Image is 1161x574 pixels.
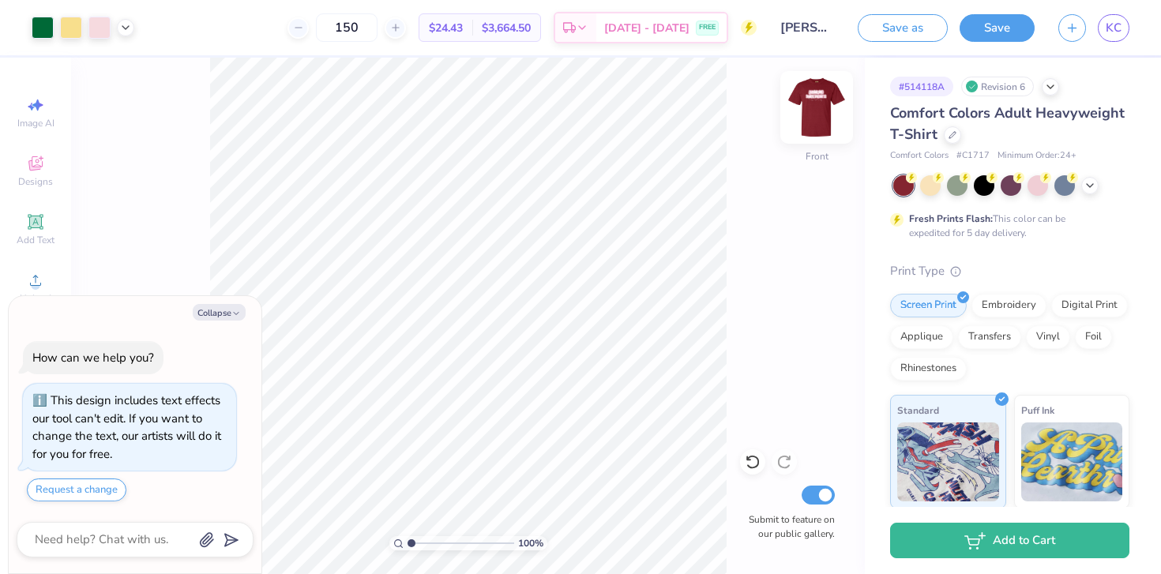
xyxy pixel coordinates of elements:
[429,20,463,36] span: $24.43
[768,12,846,43] input: Untitled Design
[890,294,967,317] div: Screen Print
[1051,294,1128,317] div: Digital Print
[897,402,939,418] span: Standard
[17,234,54,246] span: Add Text
[1106,19,1122,37] span: KC
[27,478,126,501] button: Request a change
[890,77,953,96] div: # 514118A
[785,76,848,139] img: Front
[1026,325,1070,349] div: Vinyl
[1075,325,1112,349] div: Foil
[17,117,54,129] span: Image AI
[960,14,1035,42] button: Save
[32,392,221,462] div: This design includes text effects our tool can't edit. If you want to change the text, our artist...
[897,422,999,501] img: Standard
[890,149,949,163] span: Comfort Colors
[971,294,1046,317] div: Embroidery
[316,13,378,42] input: – –
[1021,422,1123,501] img: Puff Ink
[806,149,828,163] div: Front
[18,175,53,188] span: Designs
[20,292,51,305] span: Upload
[909,212,1103,240] div: This color can be expedited for 5 day delivery.
[890,262,1129,280] div: Print Type
[961,77,1034,96] div: Revision 6
[890,523,1129,558] button: Add to Cart
[482,20,531,36] span: $3,664.50
[909,212,993,225] strong: Fresh Prints Flash:
[604,20,689,36] span: [DATE] - [DATE]
[740,512,835,541] label: Submit to feature on our public gallery.
[1098,14,1129,42] a: KC
[518,536,543,550] span: 100 %
[193,304,246,321] button: Collapse
[858,14,948,42] button: Save as
[958,325,1021,349] div: Transfers
[699,22,716,33] span: FREE
[890,103,1125,144] span: Comfort Colors Adult Heavyweight T-Shirt
[32,350,154,366] div: How can we help you?
[890,325,953,349] div: Applique
[956,149,990,163] span: # C1717
[890,357,967,381] div: Rhinestones
[998,149,1076,163] span: Minimum Order: 24 +
[1021,402,1054,418] span: Puff Ink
